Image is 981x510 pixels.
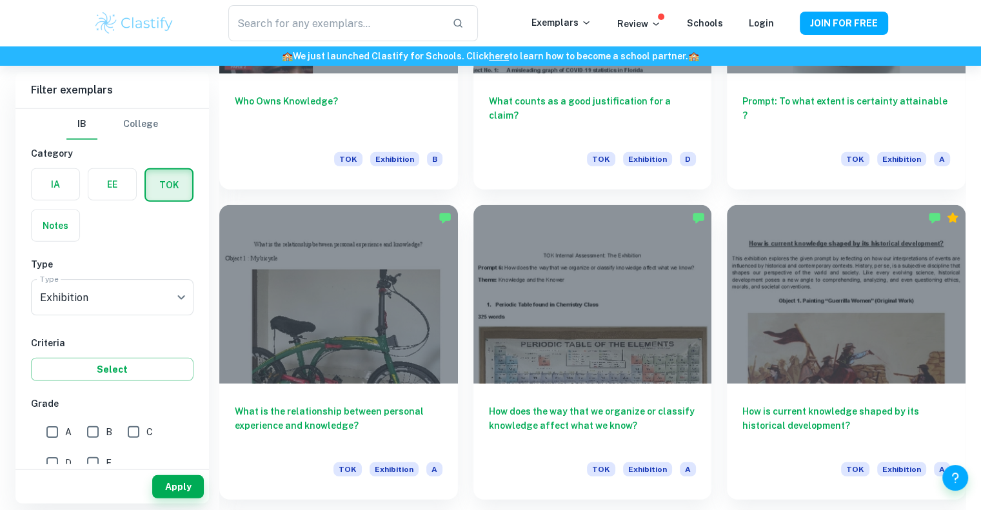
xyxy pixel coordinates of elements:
[439,211,451,224] img: Marked
[531,15,591,30] p: Exemplars
[370,462,419,476] span: Exhibition
[877,152,926,166] span: Exhibition
[489,404,697,447] h6: How does the way that we organize or classify knowledge affect what we know?
[841,462,869,476] span: TOK
[587,462,615,476] span: TOK
[427,152,442,166] span: B
[31,397,193,411] h6: Grade
[106,425,112,439] span: B
[146,170,192,201] button: TOK
[749,18,774,28] a: Login
[692,211,705,224] img: Marked
[727,205,966,500] a: How is current knowledge shaped by its historical development?TOKExhibitionA
[426,462,442,476] span: A
[877,462,926,476] span: Exhibition
[219,205,458,500] a: What is the relationship between personal experience and knowledge?TOKExhibitionA
[123,109,158,140] button: College
[235,94,442,137] h6: Who Owns Knowledge?
[623,462,672,476] span: Exhibition
[680,152,696,166] span: D
[152,475,204,498] button: Apply
[370,152,419,166] span: Exhibition
[587,152,615,166] span: TOK
[3,49,978,63] h6: We just launched Clastify for Schools. Click to learn how to become a school partner.
[742,94,950,137] h6: Prompt: To what extent is certainty attainable ?
[31,336,193,350] h6: Criteria
[228,5,441,41] input: Search for any exemplars...
[942,465,968,491] button: Help and Feedback
[65,456,72,470] span: D
[623,152,672,166] span: Exhibition
[15,72,209,108] h6: Filter exemplars
[88,169,136,200] button: EE
[31,146,193,161] h6: Category
[94,10,175,36] img: Clastify logo
[688,51,699,61] span: 🏫
[800,12,888,35] button: JOIN FOR FREE
[31,358,193,381] button: Select
[928,211,941,224] img: Marked
[934,462,950,476] span: A
[66,109,158,140] div: Filter type choice
[40,273,59,284] label: Type
[841,152,869,166] span: TOK
[934,152,950,166] span: A
[489,94,697,137] h6: What counts as a good justification for a claim?
[65,425,72,439] span: A
[946,211,959,224] div: Premium
[473,205,712,500] a: How does the way that we organize or classify knowledge affect what we know?TOKExhibitionA
[66,109,97,140] button: IB
[680,462,696,476] span: A
[146,425,153,439] span: C
[31,257,193,271] h6: Type
[742,404,950,447] h6: How is current knowledge shaped by its historical development?
[489,51,509,61] a: here
[687,18,723,28] a: Schools
[106,456,112,470] span: E
[617,17,661,31] p: Review
[32,169,79,200] button: IA
[235,404,442,447] h6: What is the relationship between personal experience and knowledge?
[282,51,293,61] span: 🏫
[334,152,362,166] span: TOK
[32,210,79,241] button: Notes
[31,279,193,315] div: Exhibition
[333,462,362,476] span: TOK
